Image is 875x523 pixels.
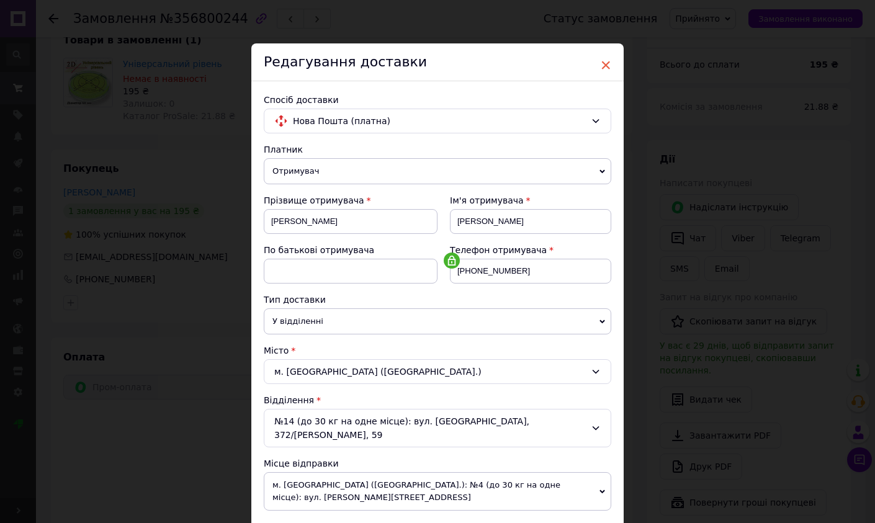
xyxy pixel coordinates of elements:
div: №14 (до 30 кг на одне місце): вул. [GEOGRAPHIC_DATA], 372/[PERSON_NAME], 59 [264,409,611,447]
div: Спосіб доставки [264,94,611,106]
span: Місце відправки [264,458,339,468]
div: м. [GEOGRAPHIC_DATA] ([GEOGRAPHIC_DATA].) [264,359,611,384]
span: м. [GEOGRAPHIC_DATA] ([GEOGRAPHIC_DATA].): №4 (до 30 кг на одне місце): вул. [PERSON_NAME][STREET... [264,472,611,511]
span: Телефон отримувача [450,245,547,255]
div: Редагування доставки [251,43,624,81]
div: Місто [264,344,611,357]
span: Нова Пошта (платна) [293,114,586,128]
span: У відділенні [264,308,611,334]
span: Отримувач [264,158,611,184]
span: Ім'я отримувача [450,195,524,205]
span: Платник [264,145,303,154]
div: Відділення [264,394,611,406]
span: Прізвище отримувача [264,195,364,205]
span: По батькові отримувача [264,245,374,255]
span: × [600,55,611,76]
span: Тип доставки [264,295,326,305]
input: +380 [450,259,611,284]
